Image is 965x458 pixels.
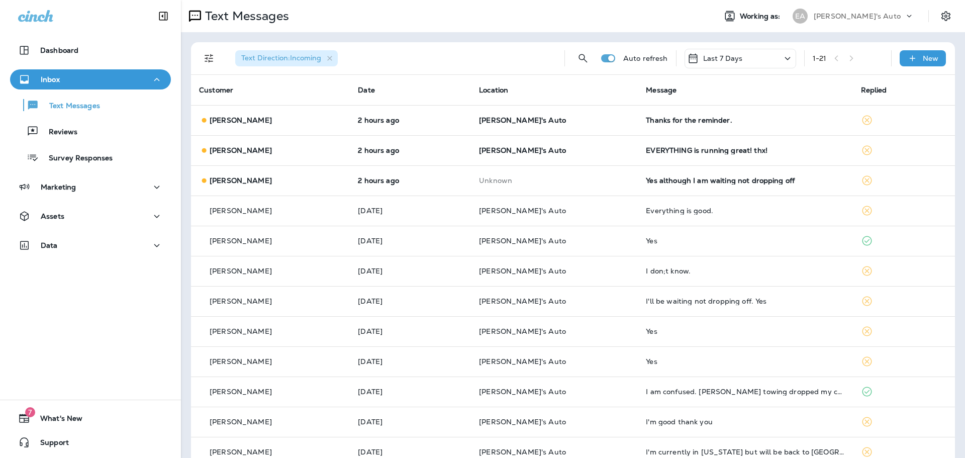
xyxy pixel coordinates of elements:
button: Support [10,432,171,452]
p: Text Messages [201,9,289,24]
span: [PERSON_NAME]'s Auto [479,417,566,426]
span: [PERSON_NAME]'s Auto [479,116,566,125]
p: [PERSON_NAME] [210,237,272,245]
span: Date [358,85,375,95]
p: Sep 7, 2025 12:38 PM [358,267,463,275]
div: Everything is good. [646,207,844,215]
p: Sep 5, 2025 11:32 AM [358,448,463,456]
p: Last 7 Days [703,54,743,62]
button: Text Messages [10,95,171,116]
span: What's New [30,414,82,426]
div: I don;t know. [646,267,844,275]
p: [PERSON_NAME] [210,448,272,456]
p: Sep 8, 2025 11:17 AM [358,237,463,245]
p: [PERSON_NAME] [210,116,272,124]
p: Inbox [41,75,60,83]
p: Sep 7, 2025 12:03 PM [358,297,463,305]
span: Replied [861,85,887,95]
div: Thanks for the reminder. [646,116,844,124]
span: [PERSON_NAME]'s Auto [479,266,566,276]
div: I am confused. Scott's towing dropped my car by you this morning. It stopped and we couldn't get ... [646,388,844,396]
span: 7 [25,407,35,417]
div: I'm good thank you [646,418,844,426]
p: Sep 9, 2025 11:27 AM [358,146,463,154]
p: Reviews [39,128,77,137]
p: This customer does not have a last location and the phone number they messaged is not assigned to... [479,176,630,185]
span: [PERSON_NAME]'s Auto [479,146,566,155]
p: Dashboard [40,46,78,54]
span: Customer [199,85,233,95]
button: Collapse Sidebar [149,6,177,26]
p: [PERSON_NAME]'s Auto [814,12,901,20]
p: Sep 5, 2025 02:02 PM [358,418,463,426]
div: EVERYTHING is running great! thx! [646,146,844,154]
p: [PERSON_NAME] [210,418,272,426]
p: Auto refresh [623,54,668,62]
button: Dashboard [10,40,171,60]
div: EA [793,9,808,24]
p: [PERSON_NAME] [210,267,272,275]
span: [PERSON_NAME]'s Auto [479,327,566,336]
p: Sep 9, 2025 11:26 AM [358,176,463,185]
p: [PERSON_NAME] [210,327,272,335]
div: Text Direction:Incoming [235,50,338,66]
div: 1 - 21 [813,54,827,62]
p: Marketing [41,183,76,191]
span: Location [479,85,508,95]
p: Sep 7, 2025 11:30 AM [358,327,463,335]
button: Assets [10,206,171,226]
span: Message [646,85,677,95]
div: I'll be waiting not dropping off. Yes [646,297,844,305]
div: Yes [646,327,844,335]
p: New [923,54,938,62]
p: [PERSON_NAME] [210,176,272,185]
p: [PERSON_NAME] [210,357,272,365]
span: [PERSON_NAME]'s Auto [479,297,566,306]
p: [PERSON_NAME] [210,388,272,396]
p: Sep 8, 2025 11:43 AM [358,207,463,215]
span: Working as: [740,12,783,21]
span: [PERSON_NAME]'s Auto [479,357,566,366]
button: Inbox [10,69,171,89]
div: Yes [646,357,844,365]
span: [PERSON_NAME]'s Auto [479,206,566,215]
p: Text Messages [39,102,100,111]
p: Assets [41,212,64,220]
p: Sep 5, 2025 04:53 PM [358,388,463,396]
p: Survey Responses [39,154,113,163]
button: Settings [937,7,955,25]
span: Support [30,438,69,450]
span: [PERSON_NAME]'s Auto [479,447,566,456]
div: Yes [646,237,844,245]
p: [PERSON_NAME] [210,297,272,305]
p: Data [41,241,58,249]
div: I'm currently in Michigan but will be back to Bradenton in December. I'll reach out then. [646,448,844,456]
span: [PERSON_NAME]'s Auto [479,387,566,396]
p: [PERSON_NAME] [210,146,272,154]
span: [PERSON_NAME]'s Auto [479,236,566,245]
button: Search Messages [573,48,593,68]
button: Filters [199,48,219,68]
p: Sep 9, 2025 11:58 AM [358,116,463,124]
button: 7What's New [10,408,171,428]
button: Survey Responses [10,147,171,168]
button: Marketing [10,177,171,197]
span: Text Direction : Incoming [241,53,321,62]
button: Reviews [10,121,171,142]
p: [PERSON_NAME] [210,207,272,215]
button: Data [10,235,171,255]
p: Sep 7, 2025 11:14 AM [358,357,463,365]
div: Yes although I am waiting not dropping off [646,176,844,185]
